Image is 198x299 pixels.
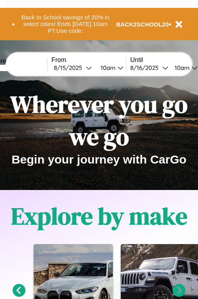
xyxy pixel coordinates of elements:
button: 8/15/2025 [51,64,94,72]
div: 10am [171,64,192,71]
label: From [51,56,126,64]
div: 8 / 15 / 2025 [54,64,86,71]
h1: Explore by make [11,200,187,232]
div: 8 / 16 / 2025 [130,64,162,71]
button: 10am [94,64,126,72]
div: 10am [97,64,118,71]
b: BACK2SCHOOL20 [116,21,169,28]
button: Back to School savings of 20% in select cities! Ends [DATE] 10am PT.Use code: [15,12,116,36]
